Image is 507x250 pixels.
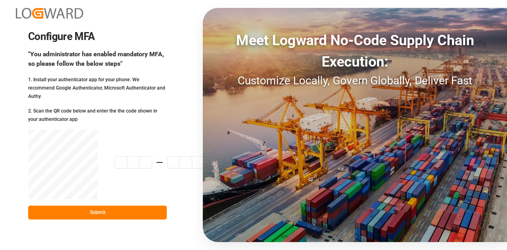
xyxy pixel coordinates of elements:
button: Submit [28,206,167,219]
div: "You administrator has enabled mandatory MFA, so please follow the below steps" [28,50,167,69]
div: Meet Logward No-Code Supply Chain Execution: [203,30,507,73]
small: 1. Install your authenticator app for your phone. We recommend Google Authenticator, Microsoft Au... [28,77,165,99]
img: Logward_new_orange.png [16,8,83,19]
h2: Configure MFA [28,31,167,43]
small: 2. Scan the QR code below and enter the the code shown in your authenticator app [28,108,157,122]
div: Customize Locally, Govern Globally, Deliver Fast [203,73,507,89]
